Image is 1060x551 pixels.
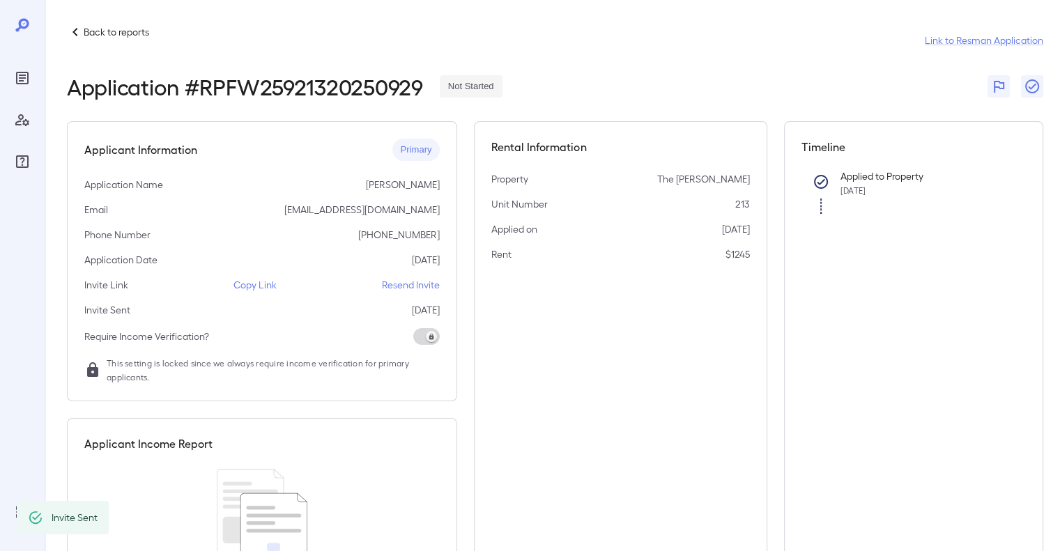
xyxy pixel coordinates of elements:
[52,505,98,530] div: Invite Sent
[67,74,423,99] h2: Application # RPFW25921320250929
[358,228,440,242] p: [PHONE_NUMBER]
[11,109,33,131] div: Manage Users
[840,169,1004,183] p: Applied to Property
[84,253,158,267] p: Application Date
[84,203,108,217] p: Email
[491,197,548,211] p: Unit Number
[988,75,1010,98] button: Flag Report
[11,67,33,89] div: Reports
[491,172,528,186] p: Property
[366,178,440,192] p: [PERSON_NAME]
[491,247,512,261] p: Rent
[440,80,502,93] span: Not Started
[412,253,440,267] p: [DATE]
[491,222,537,236] p: Applied on
[84,278,128,292] p: Invite Link
[735,197,750,211] p: 213
[725,247,750,261] p: $1245
[84,329,209,343] p: Require Income Verification?
[284,203,440,217] p: [EMAIL_ADDRESS][DOMAIN_NAME]
[84,141,197,158] h5: Applicant Information
[233,278,277,292] p: Copy Link
[1021,75,1043,98] button: Close Report
[84,435,213,452] h5: Applicant Income Report
[84,178,163,192] p: Application Name
[84,303,130,317] p: Invite Sent
[382,278,440,292] p: Resend Invite
[392,143,440,157] span: Primary
[11,150,33,173] div: FAQ
[412,303,440,317] p: [DATE]
[925,33,1043,47] a: Link to Resman Application
[107,356,440,384] span: This setting is locked since we always require income verification for primary applicants.
[84,228,151,242] p: Phone Number
[657,172,750,186] p: The [PERSON_NAME]
[84,25,149,39] p: Back to reports
[491,139,749,155] h5: Rental Information
[801,139,1026,155] h5: Timeline
[722,222,750,236] p: [DATE]
[11,501,33,523] div: Log Out
[840,185,866,195] span: [DATE]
